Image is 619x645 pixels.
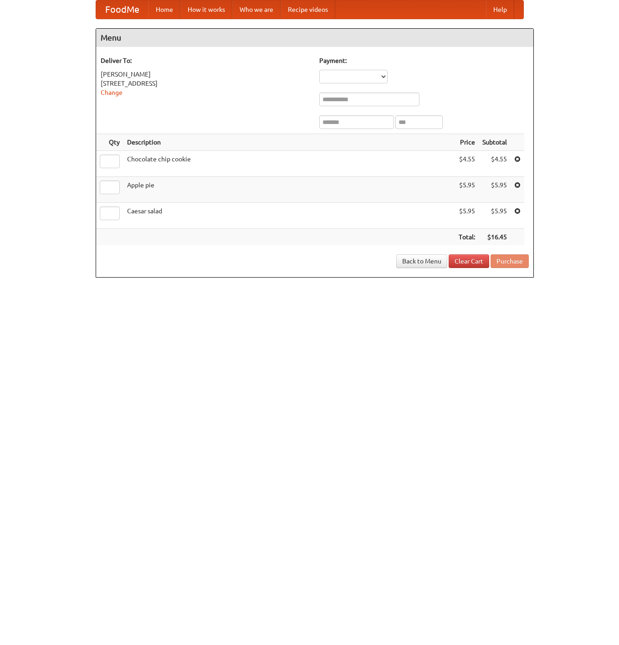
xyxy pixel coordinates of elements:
[123,151,455,177] td: Chocolate chip cookie
[479,151,511,177] td: $4.55
[101,70,310,79] div: [PERSON_NAME]
[101,79,310,88] div: [STREET_ADDRESS]
[96,134,123,151] th: Qty
[148,0,180,19] a: Home
[123,203,455,229] td: Caesar salad
[455,177,479,203] td: $5.95
[455,229,479,246] th: Total:
[455,203,479,229] td: $5.95
[486,0,514,19] a: Help
[101,89,123,96] a: Change
[319,56,529,65] h5: Payment:
[180,0,232,19] a: How it works
[479,203,511,229] td: $5.95
[455,134,479,151] th: Price
[396,254,447,268] a: Back to Menu
[479,177,511,203] td: $5.95
[101,56,310,65] h5: Deliver To:
[449,254,489,268] a: Clear Cart
[479,229,511,246] th: $16.45
[96,29,533,47] h4: Menu
[123,134,455,151] th: Description
[479,134,511,151] th: Subtotal
[281,0,335,19] a: Recipe videos
[491,254,529,268] button: Purchase
[232,0,281,19] a: Who we are
[96,0,148,19] a: FoodMe
[123,177,455,203] td: Apple pie
[455,151,479,177] td: $4.55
